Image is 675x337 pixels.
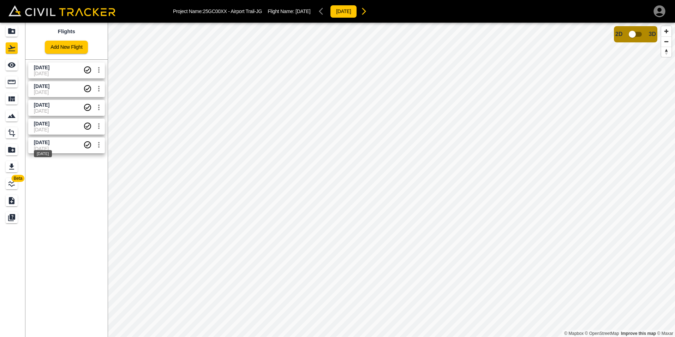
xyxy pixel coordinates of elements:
[564,331,584,336] a: Mapbox
[173,8,262,14] p: Project Name: 25GC00XX - Airport Trail-JG
[649,31,656,37] span: 3D
[330,5,357,18] button: [DATE]
[268,8,310,14] p: Flight Name:
[8,5,115,16] img: Civil Tracker
[615,31,622,37] span: 2D
[661,36,671,47] button: Zoom out
[661,47,671,57] button: Reset bearing to north
[621,331,656,336] a: Map feedback
[34,150,52,157] div: [DATE]
[108,23,675,337] canvas: Map
[661,26,671,36] button: Zoom in
[657,331,673,336] a: Maxar
[585,331,619,336] a: OpenStreetMap
[295,8,310,14] span: [DATE]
